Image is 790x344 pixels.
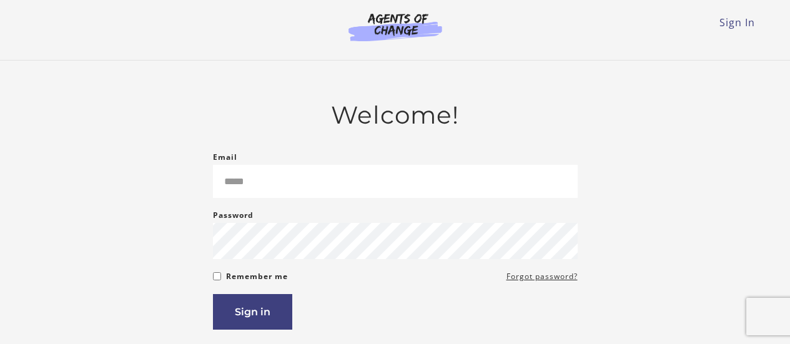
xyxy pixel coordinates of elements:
label: Password [213,208,254,223]
label: Email [213,150,237,165]
img: Agents of Change Logo [335,12,455,41]
a: Forgot password? [506,269,578,284]
a: Sign In [719,16,755,29]
h2: Welcome! [213,101,578,130]
label: Remember me [226,269,288,284]
button: Sign in [213,294,292,330]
